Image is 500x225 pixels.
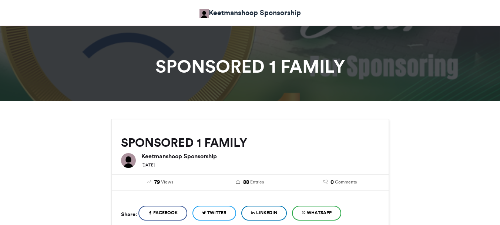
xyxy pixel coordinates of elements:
a: Facebook [138,206,187,221]
small: [DATE] [141,162,155,168]
h2: SPONSORED 1 FAMILY [121,136,379,149]
a: LinkedIn [241,206,287,221]
a: Twitter [192,206,236,221]
a: 88 Entries [211,178,289,186]
span: Twitter [207,209,226,216]
span: Facebook [153,209,178,216]
span: 79 [154,178,160,186]
h6: Keetmanshoop Sponsorship [141,153,379,159]
img: Keetmanshoop Sponsorship [121,153,136,168]
span: 0 [330,178,334,186]
a: 79 Views [121,178,200,186]
a: 0 Comments [301,178,379,186]
img: Keetmanshoop Sponsorship [199,9,209,18]
a: Keetmanshoop Sponsorship [199,7,301,18]
span: 88 [243,178,249,186]
span: Entries [250,179,264,185]
a: WhatsApp [292,206,341,221]
span: WhatsApp [307,209,332,216]
h1: SPONSORED 1 FAMILY [45,57,456,75]
h5: Share: [121,209,137,219]
span: Comments [335,179,357,185]
span: LinkedIn [256,209,277,216]
span: Views [161,179,173,185]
